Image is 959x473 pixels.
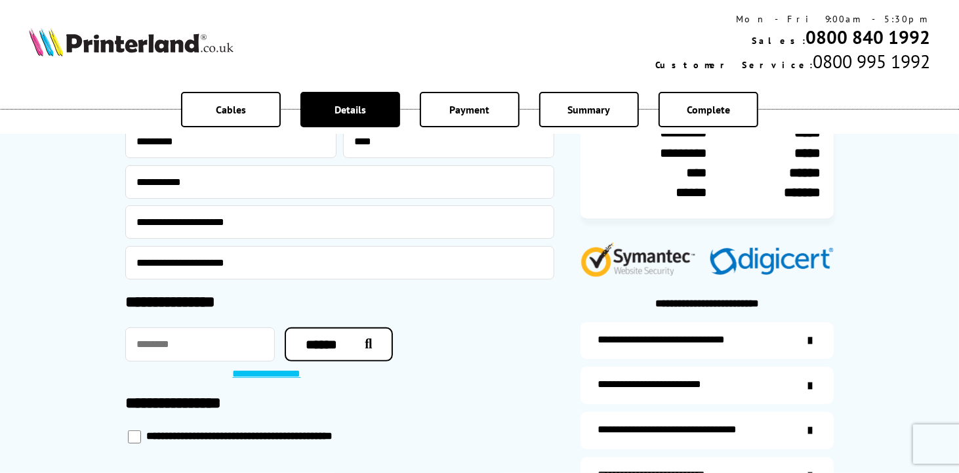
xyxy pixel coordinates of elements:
[29,28,234,56] img: Printerland Logo
[752,35,806,47] span: Sales:
[806,25,930,49] a: 0800 840 1992
[581,367,834,404] a: items-arrive
[449,103,489,116] span: Payment
[655,13,930,25] div: Mon - Fri 9:00am - 5:30pm
[813,49,930,73] span: 0800 995 1992
[335,103,366,116] span: Details
[581,322,834,360] a: additional-ink
[687,103,730,116] span: Complete
[581,412,834,449] a: additional-cables
[568,103,611,116] span: Summary
[216,103,246,116] span: Cables
[655,59,813,71] span: Customer Service:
